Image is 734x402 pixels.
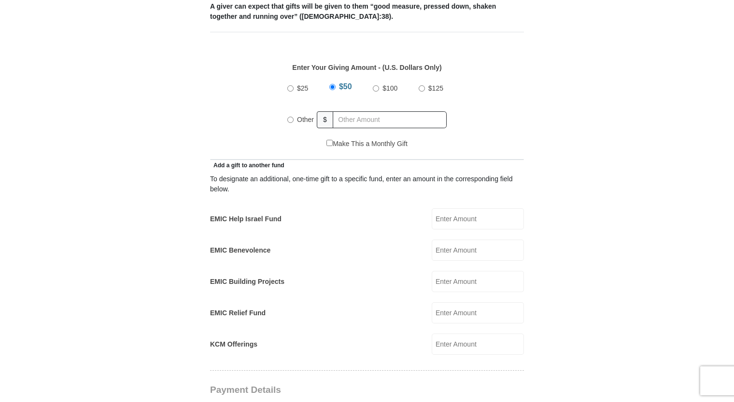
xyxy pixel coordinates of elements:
[210,385,456,396] h3: Payment Details
[210,2,496,20] b: A giver can expect that gifts will be given to them “good measure, pressed down, shaken together ...
[210,277,284,287] label: EMIC Building Projects
[432,240,524,261] input: Enter Amount
[326,140,333,146] input: Make This a Monthly Gift
[432,334,524,355] input: Enter Amount
[382,84,397,92] span: $100
[432,208,524,229] input: Enter Amount
[292,64,441,71] strong: Enter Your Giving Amount - (U.S. Dollars Only)
[317,111,333,128] span: $
[210,245,270,255] label: EMIC Benevolence
[428,84,443,92] span: $125
[297,116,314,123] span: Other
[210,162,284,169] span: Add a gift to another fund
[339,82,352,91] span: $50
[210,339,257,349] label: KCM Offerings
[297,84,308,92] span: $25
[333,111,447,128] input: Other Amount
[210,308,266,318] label: EMIC Relief Fund
[326,139,408,149] label: Make This a Monthly Gift
[210,214,282,224] label: EMIC Help Israel Fund
[432,302,524,323] input: Enter Amount
[432,271,524,292] input: Enter Amount
[210,174,524,194] div: To designate an additional, one-time gift to a specific fund, enter an amount in the correspondin...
